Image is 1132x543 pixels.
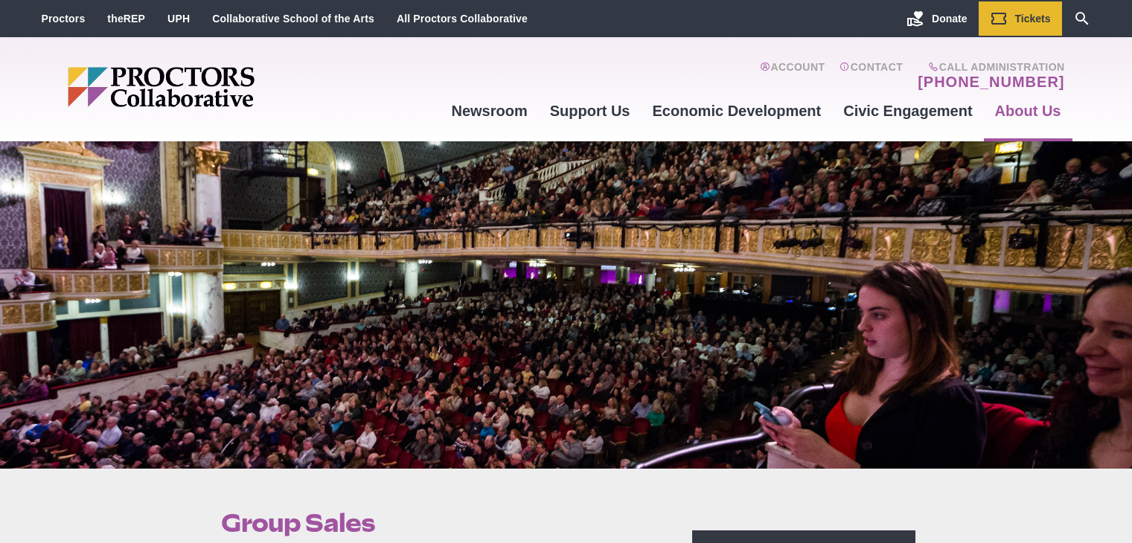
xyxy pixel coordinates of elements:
img: Proctors logo [68,67,369,107]
a: About Us [984,91,1072,131]
a: Donate [895,1,978,36]
a: Proctors [42,13,86,25]
a: [PHONE_NUMBER] [918,73,1064,91]
span: Call Administration [913,61,1064,73]
h1: Group Sales [221,509,659,537]
a: Support Us [539,91,642,131]
a: Account [760,61,825,91]
a: Economic Development [642,91,833,131]
a: Contact [840,61,903,91]
a: Civic Engagement [832,91,983,131]
span: Donate [932,13,967,25]
a: Tickets [979,1,1062,36]
span: Tickets [1015,13,1051,25]
a: Search [1062,1,1102,36]
a: theREP [107,13,145,25]
a: All Proctors Collaborative [397,13,528,25]
a: Newsroom [440,91,538,131]
a: Collaborative School of the Arts [212,13,374,25]
a: UPH [167,13,190,25]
